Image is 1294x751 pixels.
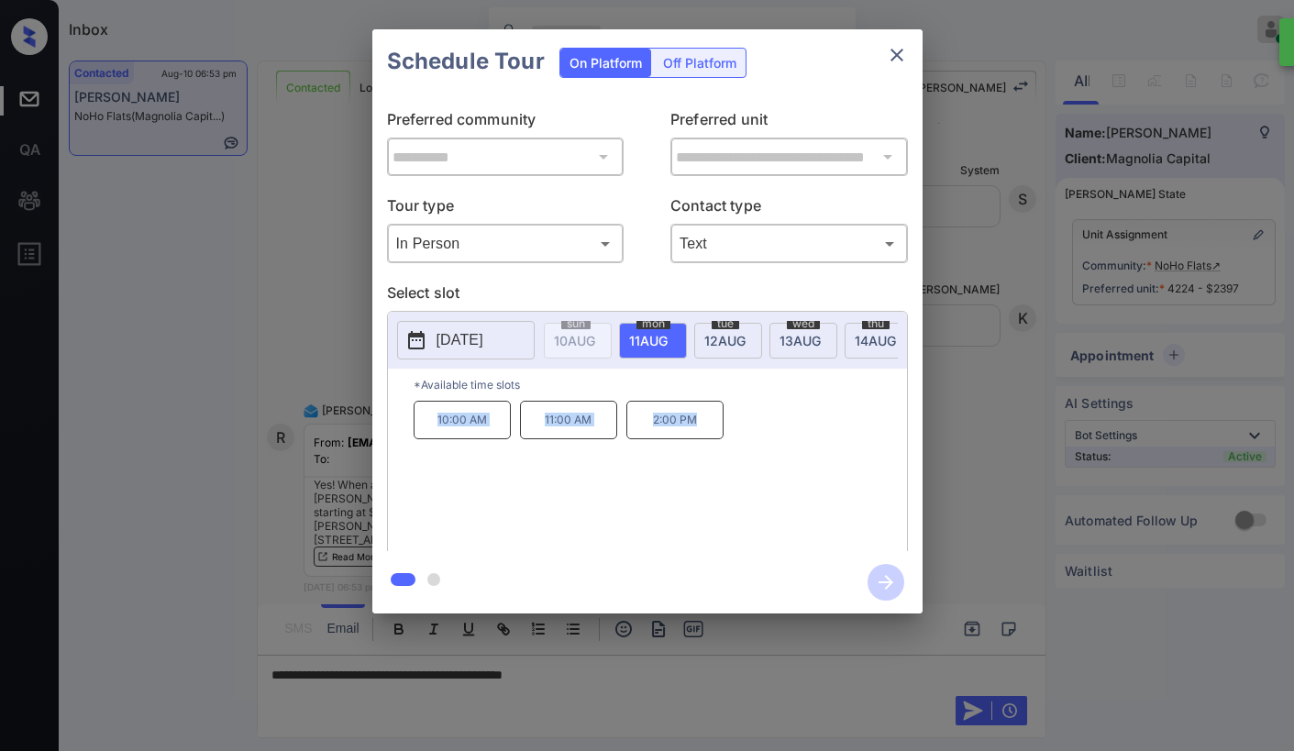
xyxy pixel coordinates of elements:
[654,49,746,77] div: Off Platform
[712,318,739,329] span: tue
[520,401,617,439] p: 11:00 AM
[629,333,668,348] span: 11 AUG
[857,558,915,606] button: btn-next
[769,323,837,359] div: date-select
[636,318,670,329] span: mon
[879,37,915,73] button: close
[675,228,903,259] div: Text
[414,401,511,439] p: 10:00 AM
[780,333,821,348] span: 13 AUG
[387,282,908,311] p: Select slot
[862,318,890,329] span: thu
[855,333,896,348] span: 14 AUG
[704,333,746,348] span: 12 AUG
[397,321,535,359] button: [DATE]
[787,318,820,329] span: wed
[670,194,908,224] p: Contact type
[560,49,651,77] div: On Platform
[414,369,907,401] p: *Available time slots
[387,108,625,138] p: Preferred community
[619,323,687,359] div: date-select
[626,401,724,439] p: 2:00 PM
[437,329,483,351] p: [DATE]
[845,323,912,359] div: date-select
[670,108,908,138] p: Preferred unit
[392,228,620,259] div: In Person
[372,29,559,94] h2: Schedule Tour
[387,194,625,224] p: Tour type
[694,323,762,359] div: date-select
